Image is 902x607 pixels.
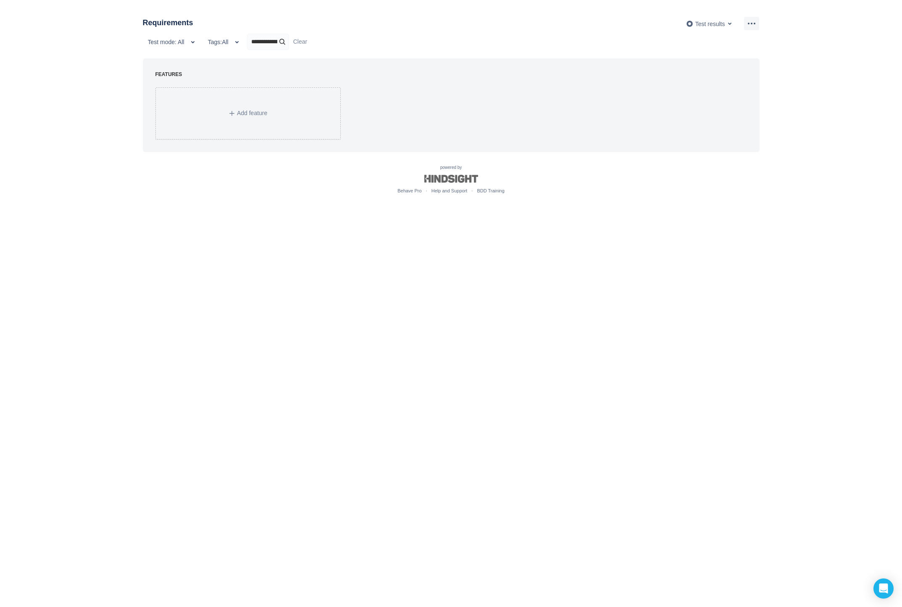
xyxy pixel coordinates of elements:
[155,71,740,78] div: FEATURES
[431,188,468,193] a: Help and Support
[277,38,287,46] span: search icon
[681,17,740,30] button: Test results
[136,165,766,195] div: powered by
[143,17,193,29] h3: Requirements
[155,87,341,139] a: Add icon Add feature
[873,578,894,599] div: Open Intercom Messenger
[293,38,307,45] a: Clear
[237,110,267,116] span: Add feature
[747,18,757,29] span: more
[477,188,504,193] a: BDD Training
[229,110,235,117] span: Add icon
[148,35,184,49] span: Test mode: All
[695,20,725,27] span: Test results
[208,35,229,49] span: Tags: All
[203,35,247,49] button: Tags:All
[686,20,693,27] img: AgwABIgr006M16MAAAAASUVORK5CYII=
[397,188,421,193] a: Behave Pro
[143,35,203,49] button: Test mode: All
